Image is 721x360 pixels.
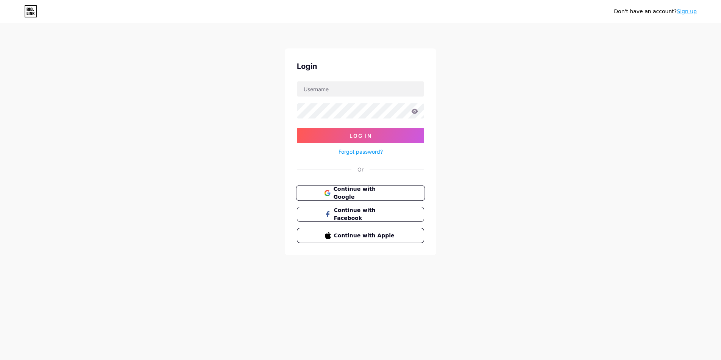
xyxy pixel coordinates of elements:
[677,8,697,14] a: Sign up
[297,128,424,143] button: Log In
[350,132,372,139] span: Log In
[297,61,424,72] div: Login
[296,185,425,201] button: Continue with Google
[339,148,383,156] a: Forgot password?
[297,207,424,222] button: Continue with Facebook
[614,8,697,16] div: Don't have an account?
[334,206,396,222] span: Continue with Facebook
[357,165,364,173] div: Or
[297,228,424,243] button: Continue with Apple
[297,185,424,201] a: Continue with Google
[297,81,424,97] input: Username
[334,232,396,240] span: Continue with Apple
[333,185,396,201] span: Continue with Google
